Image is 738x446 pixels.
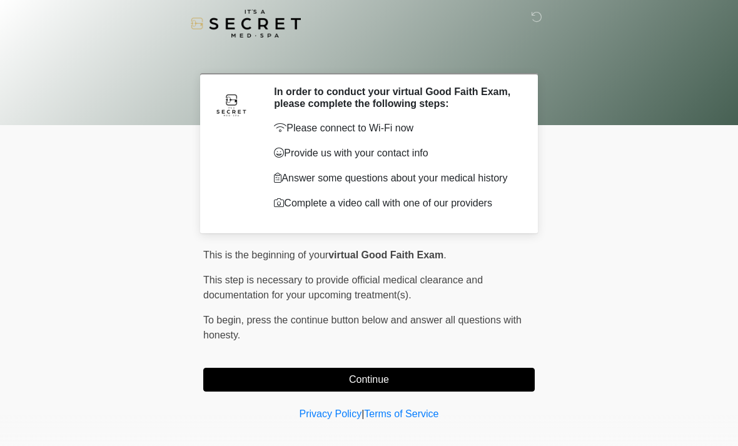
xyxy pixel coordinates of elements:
a: Terms of Service [364,408,438,419]
span: To begin, [203,315,246,325]
span: . [443,250,446,260]
h2: In order to conduct your virtual Good Faith Exam, please complete the following steps: [274,86,516,109]
a: Privacy Policy [300,408,362,419]
span: press the continue button below and answer all questions with honesty. [203,315,522,340]
a: | [361,408,364,419]
span: This is the beginning of your [203,250,328,260]
p: Provide us with your contact info [274,146,516,161]
p: Answer some questions about your medical history [274,171,516,186]
strong: virtual Good Faith Exam [328,250,443,260]
span: This step is necessary to provide official medical clearance and documentation for your upcoming ... [203,275,483,300]
img: Agent Avatar [213,86,250,123]
button: Continue [203,368,535,392]
img: It's A Secret Med Spa Logo [191,9,301,38]
h1: ‎ ‎ [194,45,544,68]
p: Please connect to Wi-Fi now [274,121,516,136]
p: Complete a video call with one of our providers [274,196,516,211]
